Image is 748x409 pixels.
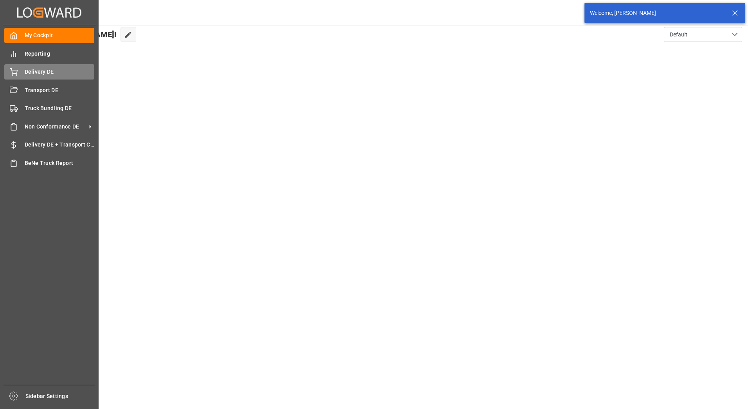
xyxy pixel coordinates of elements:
span: Non Conformance DE [25,123,86,131]
a: Reporting [4,46,94,61]
span: Reporting [25,50,95,58]
span: BeNe Truck Report [25,159,95,167]
span: Truck Bundling DE [25,104,95,112]
span: Transport DE [25,86,95,94]
div: Welcome, [PERSON_NAME] [590,9,725,17]
span: Hello [PERSON_NAME]! [32,27,117,42]
span: Delivery DE + Transport Cost [25,141,95,149]
span: Delivery DE [25,68,95,76]
button: open menu [664,27,742,42]
a: BeNe Truck Report [4,155,94,170]
span: Sidebar Settings [25,392,95,400]
a: My Cockpit [4,28,94,43]
span: My Cockpit [25,31,95,40]
a: Transport DE [4,82,94,98]
a: Delivery DE [4,64,94,80]
a: Delivery DE + Transport Cost [4,137,94,152]
a: Truck Bundling DE [4,101,94,116]
span: Default [670,31,687,39]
